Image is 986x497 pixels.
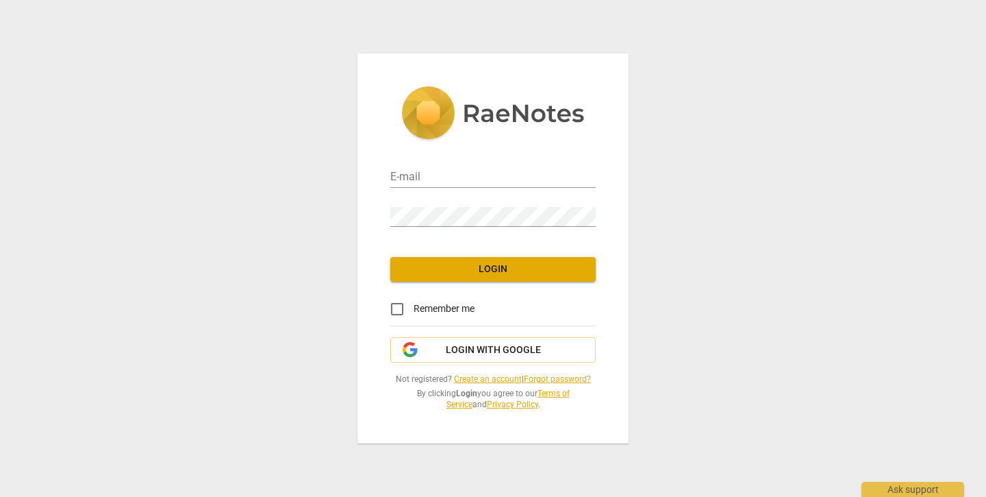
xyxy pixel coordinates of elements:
[390,388,596,411] span: By clicking you agree to our and .
[390,374,596,385] span: Not registered? |
[390,257,596,282] button: Login
[414,302,475,316] span: Remember me
[401,263,585,276] span: Login
[861,482,964,497] div: Ask support
[390,337,596,363] button: Login with Google
[446,343,541,357] span: Login with Google
[401,86,585,143] img: 5ac2273c67554f335776073100b6d88f.svg
[446,389,570,410] a: Terms of Service
[456,389,477,398] b: Login
[487,400,538,409] a: Privacy Policy
[524,374,591,384] a: Forgot password?
[454,374,522,384] a: Create an account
